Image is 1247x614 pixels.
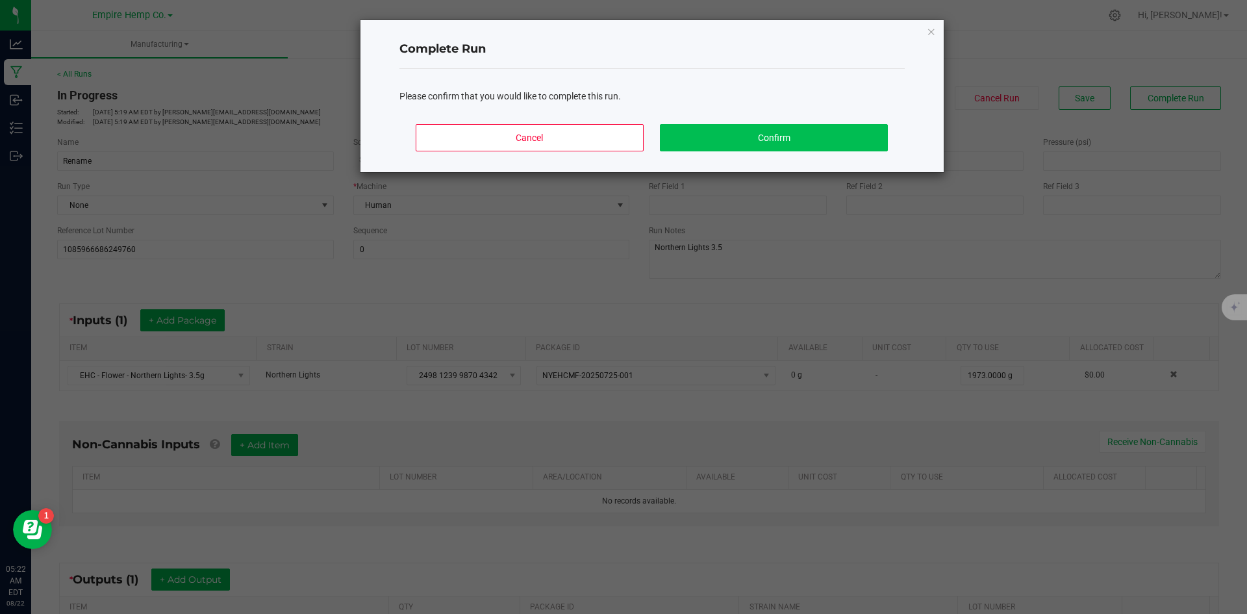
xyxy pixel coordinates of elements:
button: Confirm [660,124,887,151]
iframe: Resource center unread badge [38,508,54,524]
iframe: Resource center [13,510,52,549]
button: Close [927,23,936,39]
div: Please confirm that you would like to complete this run. [399,90,905,103]
h4: Complete Run [399,41,905,58]
button: Cancel [416,124,643,151]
